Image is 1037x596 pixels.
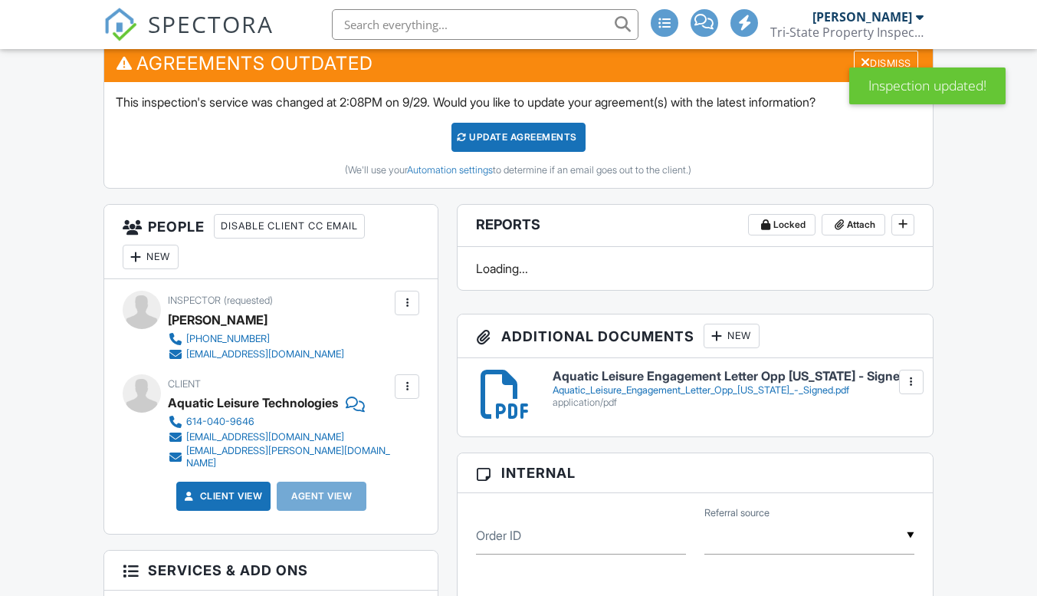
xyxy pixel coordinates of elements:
[854,51,918,74] div: Dismiss
[103,8,137,41] img: The Best Home Inspection Software - Spectora
[849,68,1006,104] div: Inspection updated!
[104,551,438,591] h3: Services & Add ons
[186,416,254,428] div: 614-040-9646
[168,414,391,430] a: 614-040-9646
[224,295,273,306] span: (requested)
[168,378,201,390] span: Client
[123,245,179,269] div: New
[186,348,344,361] div: [EMAIL_ADDRESS][DOMAIN_NAME]
[458,314,932,358] h3: Additional Documents
[182,489,263,504] a: Client View
[168,295,221,306] span: Inspector
[407,164,493,176] a: Automation settings
[148,8,274,40] span: SPECTORA
[458,453,932,493] h3: Internal
[704,324,760,348] div: New
[553,397,914,409] div: application/pdf
[812,9,912,25] div: [PERSON_NAME]
[186,431,344,443] div: [EMAIL_ADDRESS][DOMAIN_NAME]
[104,44,932,82] h3: Agreements Outdated
[168,308,267,331] div: [PERSON_NAME]
[186,333,270,345] div: [PHONE_NUMBER]
[104,205,438,279] h3: People
[553,384,914,397] div: Aquatic_Leisure_Engagement_Letter_Opp_[US_STATE]_-_Signed.pdf
[553,370,914,409] a: Aquatic Leisure Engagement Letter Opp [US_STATE] - Signed Aquatic_Leisure_Engagement_Letter_Opp_[...
[451,123,586,152] div: Update Agreements
[103,21,274,53] a: SPECTORA
[186,445,391,469] div: [EMAIL_ADDRESS][PERSON_NAME][DOMAIN_NAME]
[168,391,338,414] div: Aquatic Leisure Technologies
[476,527,521,544] label: Order ID
[168,331,344,347] a: [PHONE_NUMBER]
[168,430,391,445] a: [EMAIL_ADDRESS][DOMAIN_NAME]
[214,214,365,239] div: Disable Client CC Email
[553,370,914,384] h6: Aquatic Leisure Engagement Letter Opp [US_STATE] - Signed
[704,506,770,520] label: Referral source
[168,445,391,469] a: [EMAIL_ADDRESS][PERSON_NAME][DOMAIN_NAME]
[770,25,924,40] div: Tri-State Property Inspections
[168,347,344,362] a: [EMAIL_ADDRESS][DOMAIN_NAME]
[104,82,932,188] div: This inspection's service was changed at 2:08PM on 9/29. Would you like to update your agreement(...
[116,164,921,176] div: (We'll use your to determine if an email goes out to the client.)
[332,9,638,40] input: Search everything...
